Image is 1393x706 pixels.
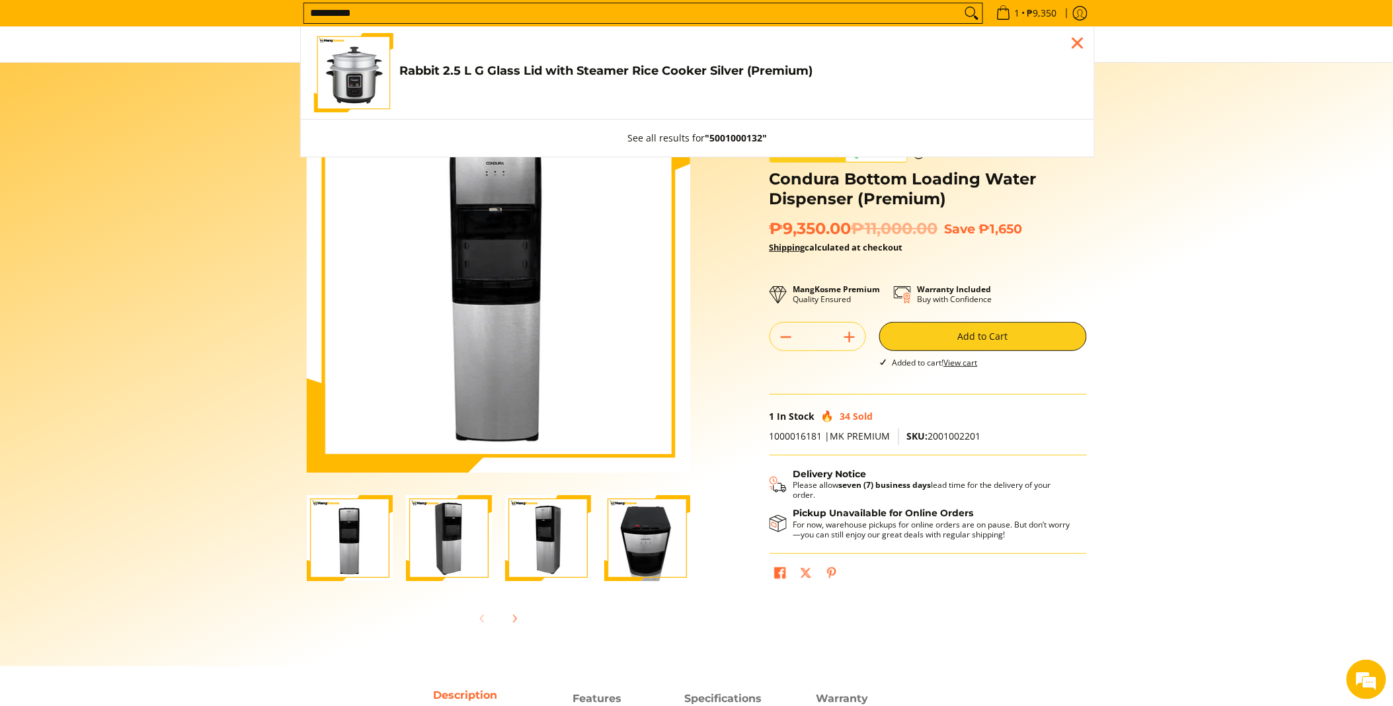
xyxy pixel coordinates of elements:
a: https://mangkosme.com/products/rabbit-2-5-l-g-glass-lid-with-steamer-rice-cooker-silver-class-a R... [314,33,1081,112]
span: We're online! [77,167,182,300]
img: Condura Bottom Loading Water Dispenser (Premium)-4 [604,495,690,581]
del: ₱11,000.00 [852,219,938,239]
span: Sold [854,410,873,422]
button: Add [834,327,865,348]
button: Shipping & Delivery [770,469,1074,500]
div: Minimize live chat window [217,7,249,38]
span: ₱9,350.00 [770,219,938,239]
button: Add to Cart [879,322,1087,351]
span: Save [945,221,976,237]
p: Please allow lead time for the delivery of your order. [793,480,1074,500]
strong: Warranty Included [918,284,992,295]
p: For now, warehouse pickups for online orders are on pause. But don’t worry—you can still enjoy ou... [793,520,1074,539]
button: Subtract [770,327,802,348]
a: Share on Facebook [771,564,789,586]
strong: seven (7) business days [839,479,932,490]
strong: Features [573,692,622,705]
p: Buy with Confidence [918,284,992,304]
h4: Rabbit 2.5 L G Glass Lid with Steamer Rice Cooker Silver (Premium) [400,63,1081,79]
a: Pin on Pinterest [822,564,841,586]
span: Added to cart! [893,357,978,368]
img: Condura Bottom Loading Water Dispenser (Premium) [307,89,690,473]
button: See all results for"5001000132" [614,120,780,157]
span: ₱9,350 [1025,9,1059,18]
span: 2001002201 [907,430,981,442]
strong: calculated at checkout [770,241,903,253]
button: Search [961,3,982,23]
span: In Stock [777,410,815,422]
button: Next [500,604,529,633]
strong: Specifications [684,692,762,705]
span: ₱1,650 [979,221,1023,237]
img: Condura Bottom Loading Water Dispenser (Premium)-1 [307,495,393,581]
strong: Warranty [816,692,868,705]
span: 34 [840,410,851,422]
span: SKU: [907,430,928,442]
img: Condura Bottom Loading Water Dispenser (Premium)-2 [406,495,492,581]
div: Chat with us now [69,74,222,91]
strong: Pickup Unavailable for Online Orders [793,507,974,519]
p: Quality Ensured [793,284,881,304]
a: Shipping [770,241,805,253]
strong: Delivery Notice [793,468,867,480]
strong: "5001000132" [705,132,767,144]
img: Condura Bottom Loading Water Dispenser (Premium)-3 [505,495,591,581]
span: 1 [1013,9,1022,18]
span: 1 [770,410,775,422]
span: 1000016181 |MK PREMIUM [770,430,891,442]
a: View cart [944,357,978,368]
a: Post on X [797,564,815,586]
span: • [992,6,1061,20]
img: https://mangkosme.com/products/rabbit-2-5-l-g-glass-lid-with-steamer-rice-cooker-silver-class-a [314,33,393,112]
div: Close pop up [1068,33,1088,53]
h1: Condura Bottom Loading Water Dispenser (Premium) [770,169,1087,209]
strong: MangKosme Premium [793,284,881,295]
textarea: Type your message and hit 'Enter' [7,361,252,407]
